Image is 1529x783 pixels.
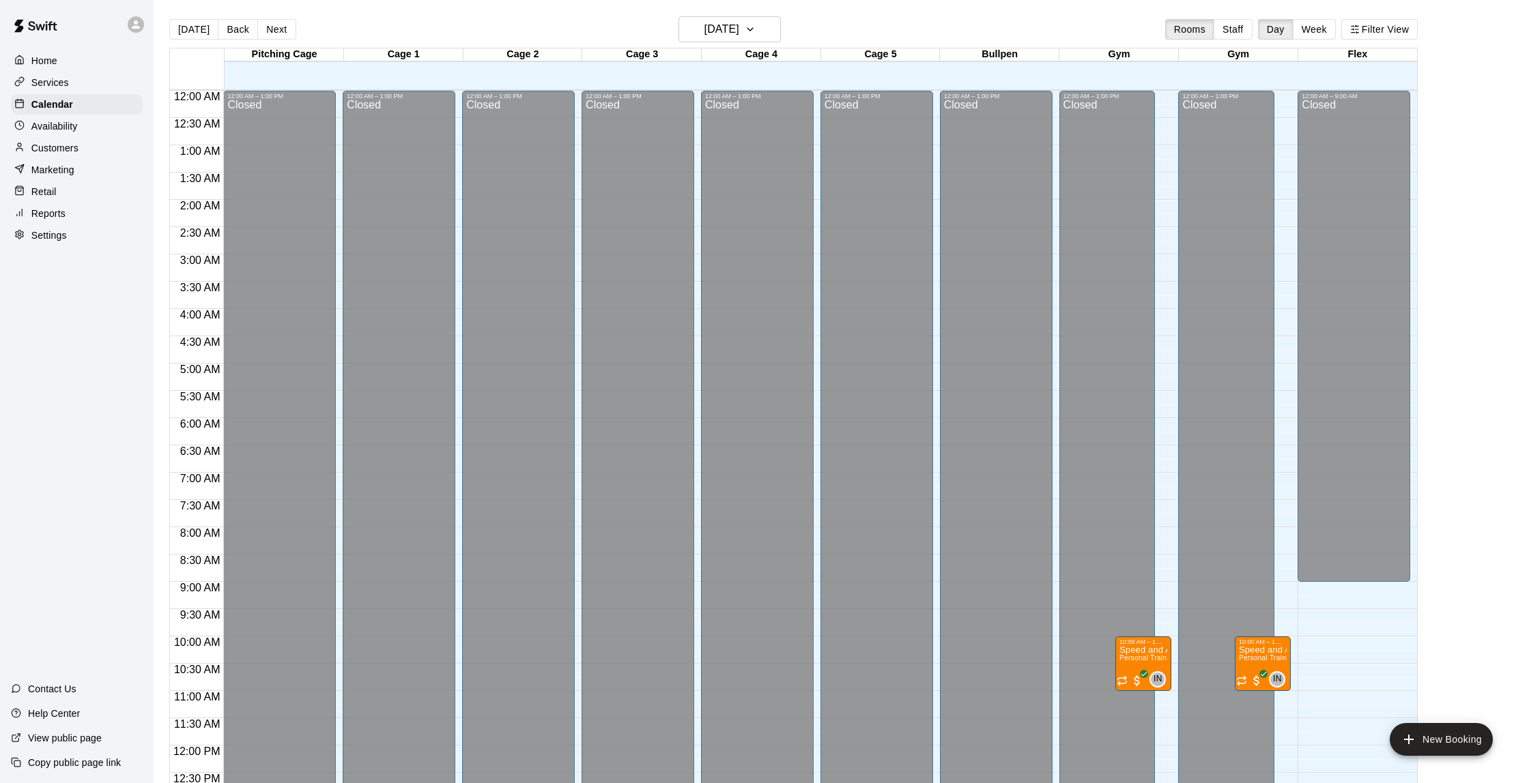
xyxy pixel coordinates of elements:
span: Recurring event [1117,675,1128,686]
div: Cage 2 [463,48,583,61]
a: Settings [11,225,143,246]
div: Cage 4 [702,48,821,61]
span: 10:30 AM [171,664,224,675]
a: Marketing [11,160,143,180]
div: 10:00 AM – 11:00 AM [1239,638,1287,645]
a: Retail [11,181,143,202]
span: 9:30 AM [177,609,224,621]
span: 6:00 AM [177,418,224,430]
p: View public page [28,731,102,745]
p: Settings [31,228,67,242]
span: 7:30 AM [177,500,224,512]
a: Availability [11,116,143,136]
span: Recurring event [1236,675,1247,686]
p: Customers [31,141,78,155]
div: 12:00 AM – 1:00 PM [1063,93,1151,100]
div: Bullpen [940,48,1059,61]
span: 12:00 PM [170,745,223,757]
button: Back [218,19,258,40]
div: Cage 3 [582,48,702,61]
span: 3:00 AM [177,254,224,266]
p: Retail [31,185,57,198]
button: Week [1293,19,1336,40]
h6: [DATE] [704,20,739,39]
span: 11:30 AM [171,718,224,730]
div: 10:00 AM – 11:00 AM: Speed and Agility [1235,636,1291,691]
div: Gym [1059,48,1179,61]
button: Filter View [1341,19,1418,40]
span: 6:30 AM [177,445,224,457]
div: 12:00 AM – 1:00 PM [466,93,571,100]
button: Staff [1214,19,1253,40]
a: Calendar [11,94,143,115]
span: Personal Training [1239,654,1296,662]
p: Home [31,54,57,68]
div: Closed [1302,100,1406,587]
div: 12:00 AM – 9:00 AM [1302,93,1406,100]
p: Reports [31,207,66,220]
span: 9:00 AM [177,582,224,593]
button: Rooms [1165,19,1214,40]
span: Personal Training [1119,654,1177,662]
div: 10:00 AM – 11:00 AM [1119,638,1167,645]
div: Isaiah Nelson [1269,671,1285,688]
span: Isaiah Nelson [1274,671,1285,688]
p: Calendar [31,98,73,111]
span: 2:30 AM [177,227,224,239]
div: Gym [1179,48,1298,61]
p: Help Center [28,707,80,720]
p: Copy public page link [28,756,121,769]
div: 12:00 AM – 1:00 PM [586,93,690,100]
div: 12:00 AM – 1:00 PM [227,93,332,100]
div: 12:00 AM – 1:00 PM [347,93,451,100]
span: 4:30 AM [177,336,224,348]
div: 12:00 AM – 9:00 AM: Closed [1298,91,1410,582]
span: 8:00 AM [177,527,224,539]
div: 10:00 AM – 11:00 AM: Speed and Agility [1115,636,1171,691]
span: All customers have paid [1250,674,1263,688]
div: Pitching Cage [225,48,344,61]
div: Isaiah Nelson [1149,671,1166,688]
span: 8:30 AM [177,555,224,566]
span: 5:30 AM [177,391,224,402]
p: Availability [31,119,78,133]
a: Services [11,72,143,93]
span: 11:00 AM [171,691,224,703]
span: All customers have paid [1130,674,1144,688]
div: Cage 5 [821,48,941,61]
a: Reports [11,203,143,224]
span: 5:00 AM [177,364,224,375]
span: 12:00 AM [171,91,224,102]
button: Day [1258,19,1294,40]
span: 2:00 AM [177,200,224,211]
span: 1:30 AM [177,173,224,184]
span: Isaiah Nelson [1155,671,1166,688]
span: 7:00 AM [177,473,224,484]
button: add [1390,723,1493,756]
div: Flex [1298,48,1418,61]
span: 4:00 AM [177,309,224,321]
div: Cage 1 [344,48,463,61]
p: Services [31,76,69,89]
span: 12:30 AM [171,118,224,130]
a: Home [11,50,143,71]
p: Marketing [31,163,74,177]
a: Customers [11,138,143,158]
div: 12:00 AM – 1:00 PM [1182,93,1270,100]
span: IN [1154,673,1162,686]
p: Contact Us [28,682,76,696]
span: IN [1273,673,1282,686]
span: 10:00 AM [171,636,224,648]
button: Next [257,19,296,40]
button: [DATE] [678,16,781,42]
button: [DATE] [169,19,218,40]
span: 3:30 AM [177,282,224,293]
